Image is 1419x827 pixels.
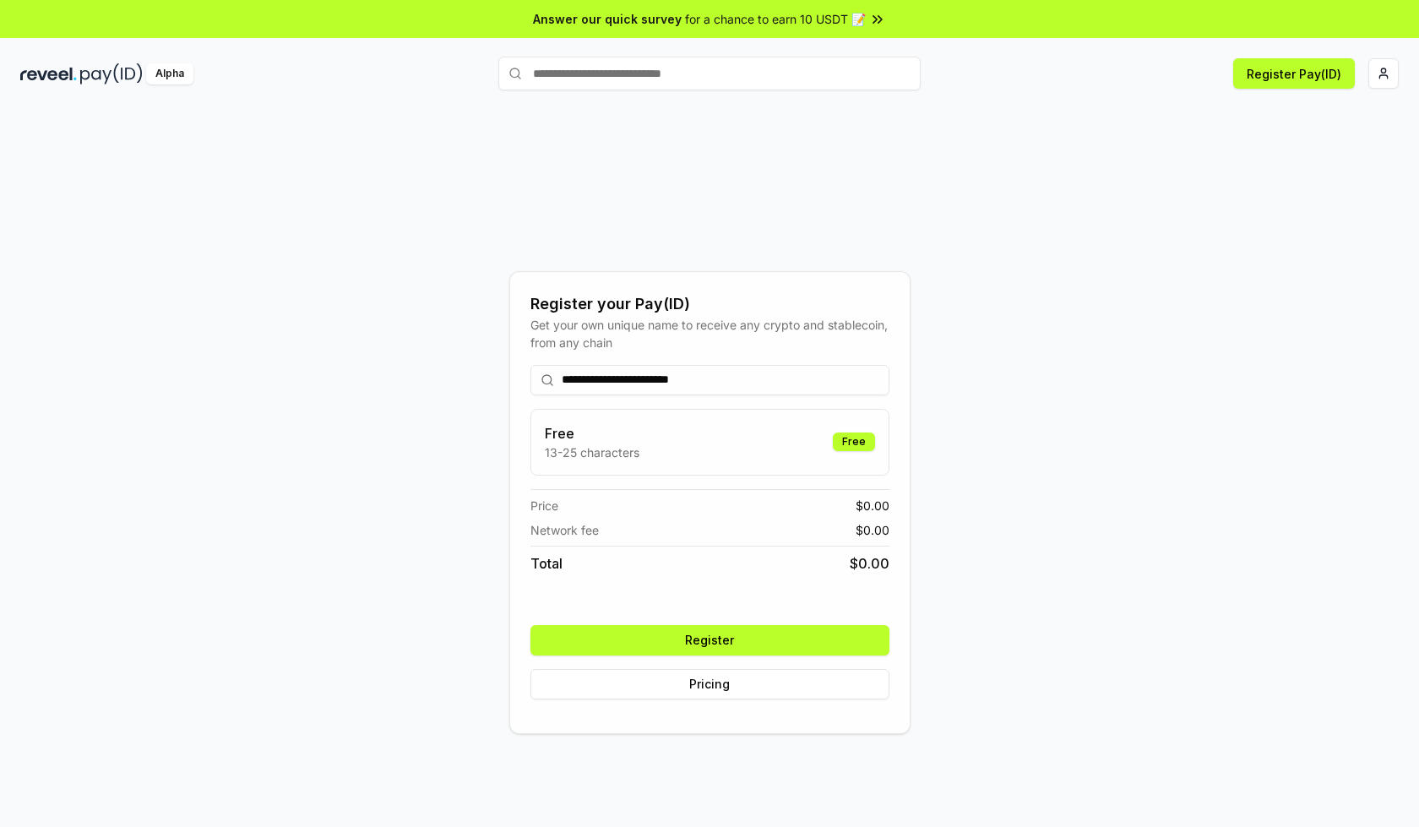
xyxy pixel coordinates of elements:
div: Register your Pay(ID) [530,292,889,316]
span: for a chance to earn 10 USDT 📝 [685,10,866,28]
span: Answer our quick survey [533,10,682,28]
span: Total [530,553,563,574]
h3: Free [545,423,639,443]
img: reveel_dark [20,63,77,84]
div: Free [833,433,875,451]
span: $ 0.00 [850,553,889,574]
button: Pricing [530,669,889,699]
span: Network fee [530,521,599,539]
span: $ 0.00 [856,521,889,539]
div: Alpha [146,63,193,84]
span: Price [530,497,558,514]
img: pay_id [80,63,143,84]
p: 13-25 characters [545,443,639,461]
button: Register Pay(ID) [1233,58,1355,89]
span: $ 0.00 [856,497,889,514]
div: Get your own unique name to receive any crypto and stablecoin, from any chain [530,316,889,351]
button: Register [530,625,889,656]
